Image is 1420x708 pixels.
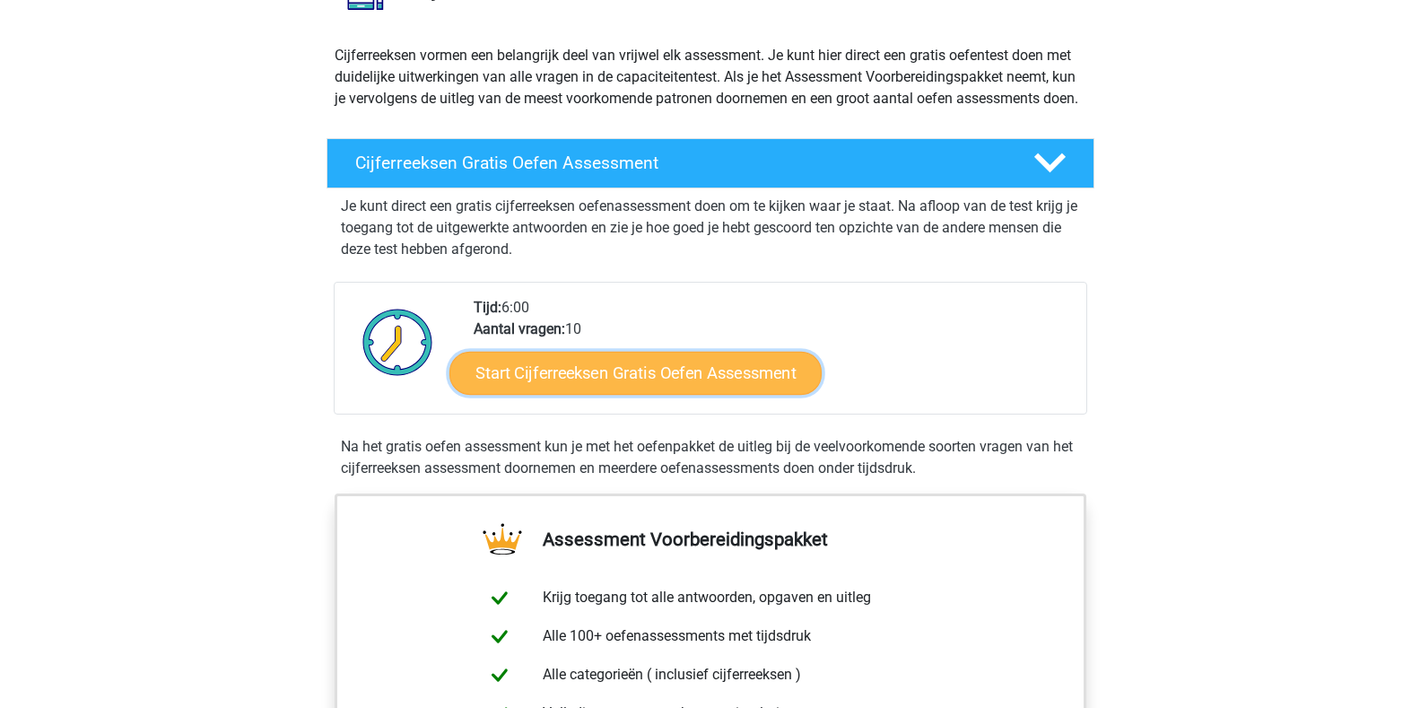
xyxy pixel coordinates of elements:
[460,297,1085,414] div: 6:00 10
[474,320,565,337] b: Aantal vragen:
[341,196,1080,260] p: Je kunt direct een gratis cijferreeksen oefenassessment doen om te kijken waar je staat. Na afloo...
[474,299,501,316] b: Tijd:
[334,436,1087,479] div: Na het gratis oefen assessment kun je met het oefenpakket de uitleg bij de veelvoorkomende soorte...
[353,297,443,387] img: Klok
[319,138,1102,188] a: Cijferreeksen Gratis Oefen Assessment
[335,45,1086,109] p: Cijferreeksen vormen een belangrijk deel van vrijwel elk assessment. Je kunt hier direct een grat...
[355,153,1005,173] h4: Cijferreeksen Gratis Oefen Assessment
[449,351,822,394] a: Start Cijferreeksen Gratis Oefen Assessment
